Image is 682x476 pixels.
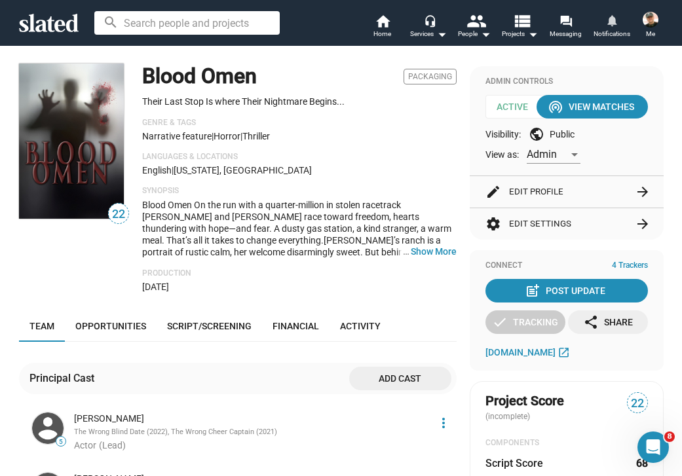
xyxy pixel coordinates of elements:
[410,26,447,42] div: Services
[142,282,169,292] span: [DATE]
[485,184,501,200] mat-icon: edit
[568,310,648,334] button: Share
[424,14,436,26] mat-icon: headset_mic
[451,13,497,42] button: People
[589,13,635,42] a: Notifications
[594,26,630,42] span: Notifications
[75,321,146,331] span: Opportunities
[240,131,242,141] span: |
[375,13,390,29] mat-icon: home
[74,412,428,425] div: [PERSON_NAME]
[273,321,319,331] span: Financial
[19,64,124,219] img: Blood Omen
[502,26,538,42] span: Projects
[548,99,563,115] mat-icon: wifi_tethering
[262,310,330,342] a: Financial
[485,279,648,302] button: Post Update
[142,186,457,196] p: Synopsis
[360,13,406,42] a: Home
[65,310,157,342] a: Opportunities
[635,184,651,200] mat-icon: arrow_forward
[109,206,128,223] span: 22
[485,176,648,208] button: Edit Profile
[558,346,570,358] mat-icon: open_in_new
[94,11,280,35] input: Search people and projects
[142,165,172,175] span: English
[559,14,572,27] mat-icon: forum
[605,14,618,26] mat-icon: notifications
[142,268,457,279] p: Production
[635,216,651,232] mat-icon: arrow_forward
[612,261,648,271] span: 4 Trackers
[142,152,457,162] p: Languages & Locations
[646,26,655,42] span: Me
[32,412,64,444] img: Sofia Masson
[529,126,544,142] mat-icon: public
[637,431,669,463] iframe: Intercom live chat
[360,367,441,390] span: Add cast
[142,118,457,128] p: Genre & Tags
[349,367,451,390] button: Add cast
[550,26,582,42] span: Messaging
[635,9,666,43] button: Antony J. BowmanMe
[172,165,174,175] span: |
[404,69,457,84] span: Packaging
[583,314,599,330] mat-icon: share
[242,131,270,141] span: Thriller
[142,62,257,90] h1: Blood Omen
[512,11,531,30] mat-icon: view_list
[434,26,449,42] mat-icon: arrow_drop_down
[537,95,648,119] button: View Matches
[664,431,675,442] span: 8
[466,11,485,30] mat-icon: people
[478,26,493,42] mat-icon: arrow_drop_down
[411,246,457,257] button: …Show More
[214,131,240,141] span: Horror
[543,13,589,42] a: Messaging
[29,371,100,385] div: Principal Cast
[19,310,65,342] a: Team
[485,310,565,334] button: Tracking
[340,321,381,331] span: Activity
[635,456,648,470] dd: 68
[525,26,540,42] mat-icon: arrow_drop_down
[74,428,428,437] div: The Wrong Blind Date (2022), The Wrong Cheer Captain (2021)
[485,438,648,449] div: COMPONENTS
[406,13,451,42] button: Services
[212,131,214,141] span: |
[527,148,557,160] span: Admin
[397,246,411,257] span: …
[142,131,212,141] span: Narrative feature
[485,149,519,161] span: View as:
[436,415,451,431] mat-icon: more_vert
[485,344,573,360] a: [DOMAIN_NAME]
[99,440,126,450] span: (Lead)
[485,412,533,421] span: (incomplete)
[485,208,648,240] button: Edit Settings
[330,310,391,342] a: Activity
[492,310,558,334] div: Tracking
[628,395,647,412] span: 22
[157,310,262,342] a: Script/Screening
[527,279,605,302] div: Post Update
[485,77,648,87] div: Admin Controls
[583,310,633,334] div: Share
[492,314,508,330] mat-icon: check
[373,26,391,42] span: Home
[458,26,491,42] div: People
[643,12,658,27] img: Antony J. Bowman
[167,321,252,331] span: Script/Screening
[525,283,540,299] mat-icon: post_add
[142,96,457,108] p: Their Last Stop Is where Their Nightmare Begins...
[142,200,456,375] span: Blood Omen On the run with a quarter-million in stolen racetrack [PERSON_NAME] and [PERSON_NAME] ...
[485,95,548,119] span: Active
[56,438,66,446] span: 5
[550,95,634,119] div: View Matches
[29,321,54,331] span: Team
[74,440,96,450] span: Actor
[485,261,648,271] div: Connect
[485,347,556,357] span: [DOMAIN_NAME]
[485,126,648,142] div: Visibility: Public
[497,13,543,42] button: Projects
[174,165,312,175] span: [US_STATE], [GEOGRAPHIC_DATA]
